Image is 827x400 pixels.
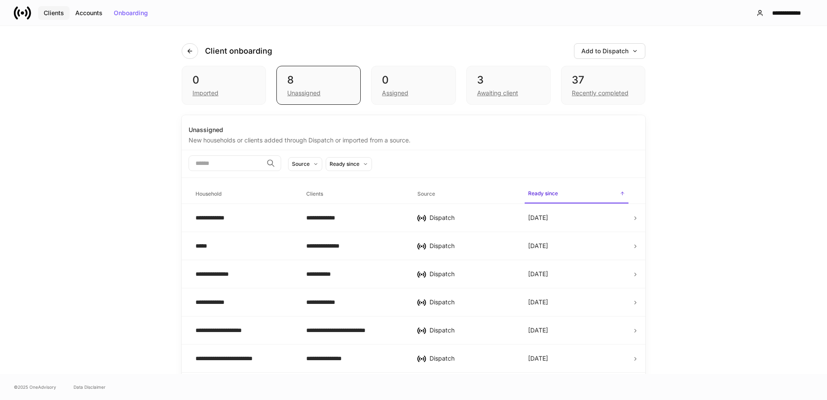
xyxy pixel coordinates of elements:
[477,73,540,87] div: 3
[382,89,408,97] div: Assigned
[417,190,435,198] h6: Source
[528,298,548,306] p: [DATE]
[306,190,323,198] h6: Clients
[430,242,514,250] div: Dispatch
[205,46,272,56] h4: Client onboarding
[287,89,321,97] div: Unassigned
[528,270,548,278] p: [DATE]
[382,73,445,87] div: 0
[430,298,514,306] div: Dispatch
[581,48,638,54] div: Add to Dispatch
[14,384,56,390] span: © 2025 OneAdvisory
[528,213,548,222] p: [DATE]
[196,190,221,198] h6: Household
[189,134,638,145] div: New households or clients added through Dispatch or imported from a source.
[414,185,518,203] span: Source
[371,66,455,105] div: 0Assigned
[276,66,361,105] div: 8Unassigned
[108,6,154,20] button: Onboarding
[44,10,64,16] div: Clients
[114,10,148,16] div: Onboarding
[70,6,108,20] button: Accounts
[466,66,551,105] div: 3Awaiting client
[574,43,645,59] button: Add to Dispatch
[288,157,322,171] button: Source
[477,89,518,97] div: Awaiting client
[192,73,255,87] div: 0
[74,384,106,390] a: Data Disclaimer
[303,185,407,203] span: Clients
[75,10,103,16] div: Accounts
[430,354,514,363] div: Dispatch
[430,213,514,222] div: Dispatch
[189,126,638,134] div: Unassigned
[525,185,628,203] span: Ready since
[192,89,218,97] div: Imported
[572,73,635,87] div: 37
[430,270,514,278] div: Dispatch
[182,66,266,105] div: 0Imported
[192,185,296,203] span: Household
[572,89,628,97] div: Recently completed
[528,189,558,197] h6: Ready since
[330,160,359,168] div: Ready since
[38,6,70,20] button: Clients
[287,73,350,87] div: 8
[528,326,548,335] p: [DATE]
[326,157,372,171] button: Ready since
[528,242,548,250] p: [DATE]
[561,66,645,105] div: 37Recently completed
[528,354,548,363] p: [DATE]
[430,326,514,335] div: Dispatch
[292,160,310,168] div: Source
